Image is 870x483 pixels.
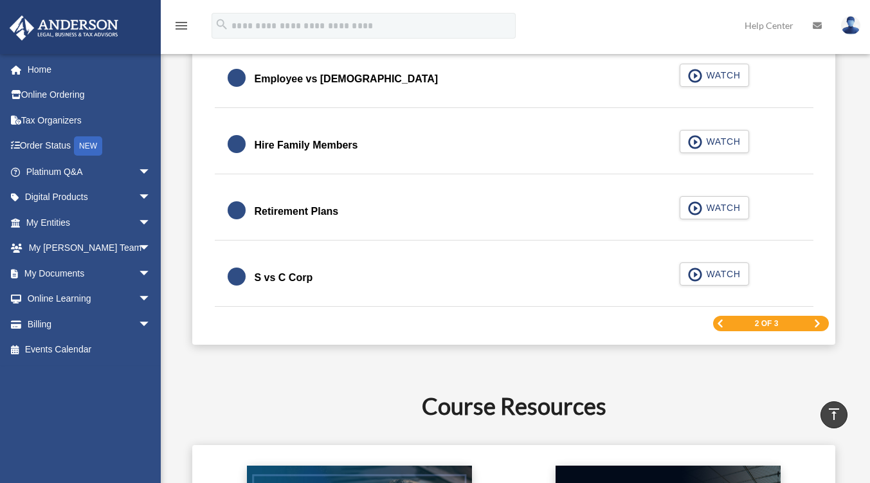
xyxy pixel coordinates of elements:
a: Hire Family Members WATCH [228,130,801,161]
span: arrow_drop_down [138,159,164,185]
a: My Documentsarrow_drop_down [9,260,170,286]
a: Home [9,57,170,82]
i: vertical_align_top [826,406,842,422]
span: WATCH [702,201,740,214]
a: Events Calendar [9,337,170,363]
a: Retirement Plans WATCH [228,196,801,227]
a: Platinum Q&Aarrow_drop_down [9,159,170,185]
span: arrow_drop_down [138,235,164,262]
img: User Pic [841,16,860,35]
i: menu [174,18,189,33]
a: menu [174,23,189,33]
button: WATCH [680,262,749,286]
div: NEW [74,136,102,156]
a: Billingarrow_drop_down [9,311,170,337]
span: arrow_drop_down [138,260,164,287]
button: WATCH [680,64,749,87]
a: vertical_align_top [820,401,847,428]
a: Online Learningarrow_drop_down [9,286,170,312]
a: My Entitiesarrow_drop_down [9,210,170,235]
span: 2 of 3 [755,320,779,327]
a: Next Page [813,319,821,328]
i: search [215,17,229,32]
a: Online Ordering [9,82,170,108]
div: Hire Family Members [255,136,358,154]
button: WATCH [680,130,749,153]
span: arrow_drop_down [138,311,164,338]
a: My [PERSON_NAME] Teamarrow_drop_down [9,235,170,261]
span: arrow_drop_down [138,210,164,236]
a: S vs C Corp WATCH [228,262,801,293]
span: arrow_drop_down [138,185,164,211]
a: Tax Organizers [9,107,170,133]
span: WATCH [702,268,740,280]
div: Employee vs [DEMOGRAPHIC_DATA] [255,70,439,88]
img: Anderson Advisors Platinum Portal [6,15,122,41]
div: Retirement Plans [255,203,339,221]
a: Employee vs [DEMOGRAPHIC_DATA] WATCH [228,64,801,95]
h2: Course Resources [181,390,846,422]
div: S vs C Corp [255,269,313,287]
a: Order StatusNEW [9,133,170,159]
span: WATCH [702,135,740,148]
span: WATCH [702,69,740,82]
span: arrow_drop_down [138,286,164,313]
button: WATCH [680,196,749,219]
a: Digital Productsarrow_drop_down [9,185,170,210]
a: Previous Page [716,320,724,328]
